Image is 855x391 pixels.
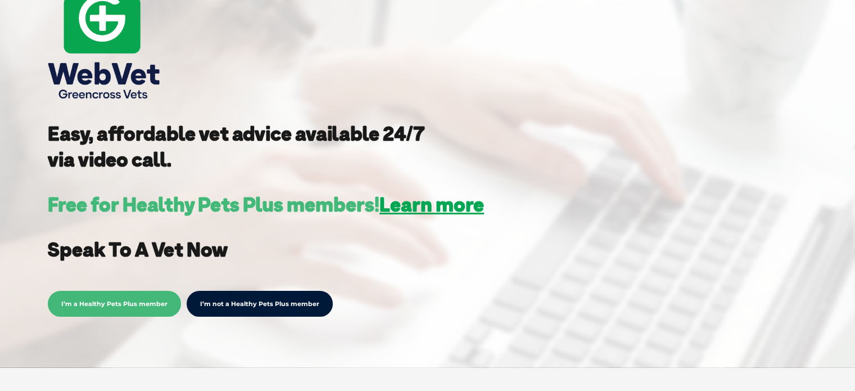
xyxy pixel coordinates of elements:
[379,192,484,217] a: Learn more
[48,291,181,317] span: I’m a Healthy Pets Plus member
[48,121,425,172] strong: Easy, affordable vet advice available 24/7 via video call.
[48,195,484,214] h3: Free for Healthy Pets Plus members!
[187,291,333,317] a: I’m not a Healthy Pets Plus member
[48,237,228,262] strong: Speak To A Vet Now
[48,298,181,308] a: I’m a Healthy Pets Plus member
